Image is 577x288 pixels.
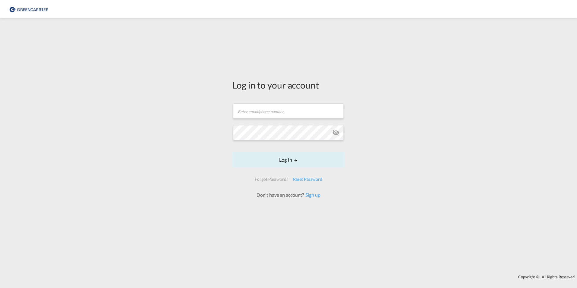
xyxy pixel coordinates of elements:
md-icon: icon-eye-off [332,129,340,136]
div: Don't have an account? [250,192,327,198]
img: 1378a7308afe11ef83610d9e779c6b34.png [9,2,50,16]
a: Sign up [304,192,320,198]
button: LOGIN [232,152,345,167]
div: Forgot Password? [252,174,290,185]
div: Reset Password [291,174,325,185]
div: Log in to your account [232,79,345,91]
input: Enter email/phone number [233,103,344,118]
